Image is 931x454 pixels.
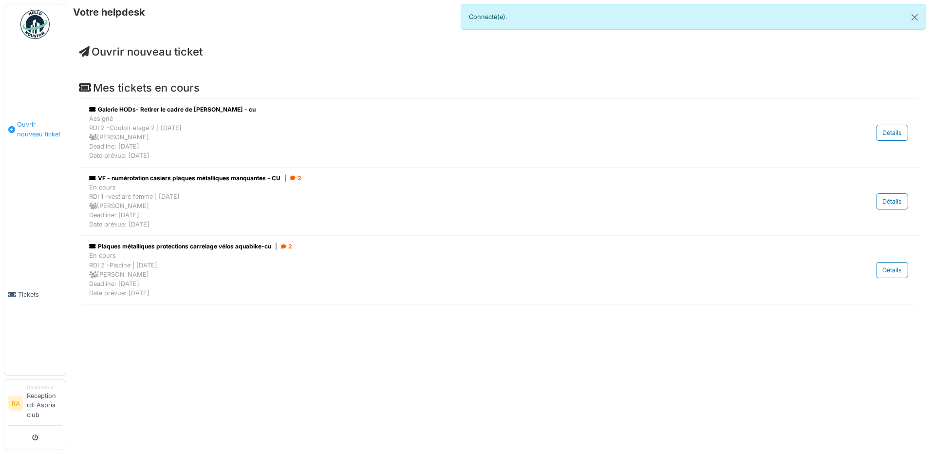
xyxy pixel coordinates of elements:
div: Connecté(e). [461,4,926,30]
span: | [275,242,277,251]
h4: Mes tickets en cours [79,81,918,94]
li: Reception rdi Aspria club [27,384,62,423]
a: VF - numérotation casiers plaques métalliques manquantes - CU| 2 En coursRDI 1 -vestiare femme | ... [87,171,911,232]
h6: Votre helpdesk [73,6,145,18]
span: Tickets [18,290,62,299]
button: Close [904,4,926,30]
div: 2 [281,242,292,251]
img: Badge_color-CXgf-gQk.svg [20,10,50,39]
a: Galerie HODs- Retirer le cadre de [PERSON_NAME] - cu AssignéRDI 2 -Couloir etage 2 | [DATE] [PERS... [87,103,911,163]
div: 2 [290,174,301,183]
a: RA DemandeurReception rdi Aspria club [8,384,62,426]
div: Détails [876,193,908,209]
div: Assigné RDI 2 -Couloir etage 2 | [DATE] [PERSON_NAME] Deadline: [DATE] Date prévue: [DATE] [89,114,789,161]
li: RA [8,396,23,411]
div: VF - numérotation casiers plaques métalliques manquantes - CU [89,174,789,183]
a: Tickets [4,214,66,375]
div: Galerie HODs- Retirer le cadre de [PERSON_NAME] - cu [89,105,789,114]
span: Ouvrir nouveau ticket [17,120,62,138]
span: | [284,174,286,183]
div: Plaques métalliques protections carrelage vélos aquabike-cu [89,242,789,251]
a: Ouvrir nouveau ticket [4,44,66,214]
a: Plaques métalliques protections carrelage vélos aquabike-cu| 2 En coursRDI 2 -Piscine | [DATE] [P... [87,240,911,300]
div: Détails [876,125,908,141]
div: Détails [876,262,908,278]
div: Demandeur [27,384,62,391]
div: En cours RDI 2 -Piscine | [DATE] [PERSON_NAME] Deadline: [DATE] Date prévue: [DATE] [89,251,789,298]
div: En cours RDI 1 -vestiare femme | [DATE] [PERSON_NAME] Deadline: [DATE] Date prévue: [DATE] [89,183,789,229]
a: Ouvrir nouveau ticket [79,45,203,58]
